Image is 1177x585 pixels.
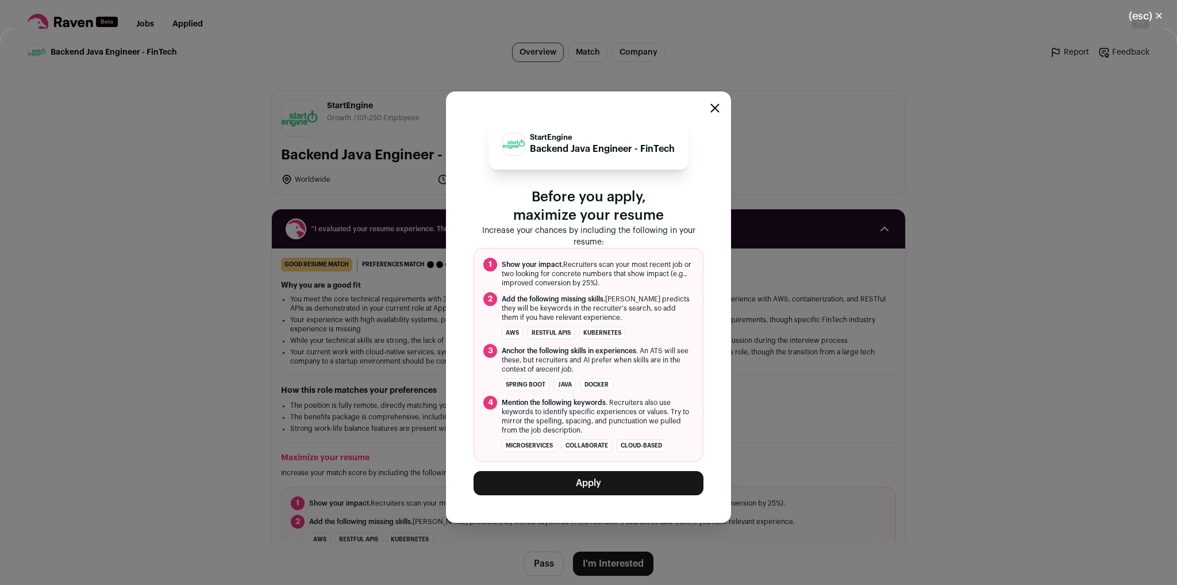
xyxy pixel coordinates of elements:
span: Mention the following keywords [502,399,606,406]
button: Close modal [1115,3,1177,29]
span: Anchor the following skills in experiences [502,347,636,354]
i: recent job. [539,366,574,373]
li: microservices [502,439,557,452]
span: 2 [483,292,497,306]
button: Apply [474,471,703,495]
span: 1 [483,258,497,272]
span: Recruiters scan your most recent job or two looking for concrete numbers that show impact (e.g., ... [502,260,694,288]
span: 4 [483,396,497,410]
li: Spring Boot [502,378,549,391]
li: collaborate [561,439,612,452]
span: Show your impact. [502,261,563,268]
li: Java [554,378,576,391]
li: RESTful APIs [528,327,575,339]
p: Backend Java Engineer - FinTech [530,142,675,156]
p: StartEngine [530,133,675,142]
li: AWS [502,327,523,339]
li: Docker [580,378,613,391]
span: . An ATS will see these, but recruiters and AI prefer when skills are in the context of a [502,346,694,374]
span: 3 [483,344,497,358]
button: Close modal [710,104,720,113]
li: Kubernetes [579,327,625,339]
span: Add the following missing skills. [502,296,605,303]
p: Before you apply, maximize your resume [474,188,703,225]
p: Increase your chances by including the following in your resume: [474,225,703,248]
span: . Recruiters also use keywords to identify specific experiences or values. Try to mirror the spel... [502,398,694,435]
img: 0332c86b11b49aa462f7b3169443308e69e587aab945e34a51f324faa117abf4.png [503,139,525,150]
span: [PERSON_NAME] predicts they will be keywords in the recruiter's search, so add them if you have r... [502,295,694,322]
li: cloud-based [617,439,666,452]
